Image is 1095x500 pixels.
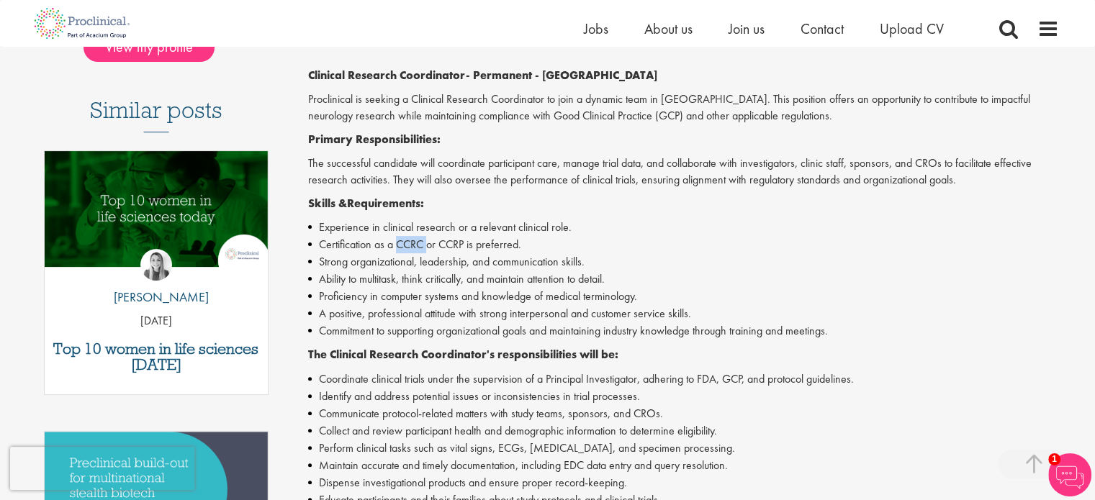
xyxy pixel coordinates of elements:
[308,322,1059,340] li: Commitment to supporting organizational goals and maintaining industry knowledge through training...
[84,36,229,55] a: View my profile
[308,271,1059,288] li: Ability to multitask, think critically, and maintain attention to detail.
[308,474,1059,491] li: Dispense investigational products and ensure proper record-keeping.
[347,196,424,211] strong: Requirements:
[1048,453,1060,465] span: 1
[140,249,172,281] img: Hannah Burke
[308,132,441,147] strong: Primary Responsibilities:
[103,249,209,314] a: Hannah Burke [PERSON_NAME]
[10,447,194,490] iframe: reCAPTCHA
[644,19,693,38] a: About us
[45,313,269,329] p: [DATE]
[584,19,608,38] a: Jobs
[45,151,269,267] img: Top 10 women in life sciences today
[308,68,466,83] strong: Clinical Research Coordinator
[308,155,1059,188] p: The successful candidate will coordinate participant care, manage trial data, and collaborate wit...
[880,19,944,38] a: Upload CV
[308,405,1059,422] li: Communicate protocol-related matters with study teams, sponsors, and CROs.
[103,288,209,306] p: [PERSON_NAME]
[308,457,1059,474] li: Maintain accurate and timely documentation, including EDC data entry and query resolution.
[308,236,1059,253] li: Certification as a CCRC or CCRP is preferred.
[90,98,222,132] h3: Similar posts
[45,151,269,278] a: Link to a post
[52,341,261,373] a: Top 10 women in life sciences [DATE]
[84,33,215,62] span: View my profile
[729,19,765,38] a: Join us
[308,371,1059,388] li: Coordinate clinical trials under the supervision of a Principal Investigator, adhering to FDA, GC...
[1048,453,1091,496] img: Chatbot
[466,68,657,83] strong: - Permanent - [GEOGRAPHIC_DATA]
[308,219,1059,236] li: Experience in clinical research or a relevant clinical role.
[308,288,1059,305] li: Proficiency in computer systems and knowledge of medical terminology.
[308,440,1059,457] li: Perform clinical tasks such as vital signs, ECGs, [MEDICAL_DATA], and specimen processing.
[308,422,1059,440] li: Collect and review participant health and demographic information to determine eligibility.
[308,253,1059,271] li: Strong organizational, leadership, and communication skills.
[308,196,347,211] strong: Skills &
[308,388,1059,405] li: Identify and address potential issues or inconsistencies in trial processes.
[308,347,618,362] strong: The Clinical Research Coordinator's responsibilities will be:
[308,91,1059,124] p: Proclinical is seeking a Clinical Research Coordinator to join a dynamic team in [GEOGRAPHIC_DATA...
[308,305,1059,322] li: A positive, professional attitude with strong interpersonal and customer service skills.
[801,19,844,38] a: Contact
